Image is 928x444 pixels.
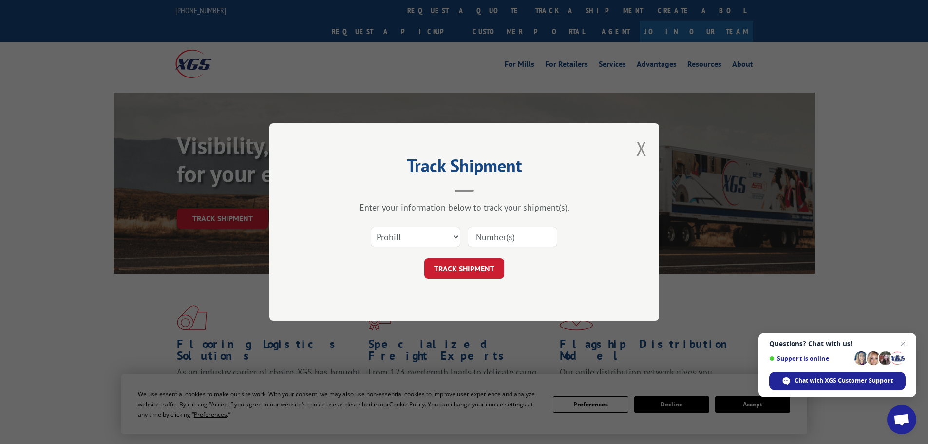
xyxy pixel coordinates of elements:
[769,340,906,347] span: Questions? Chat with us!
[468,227,557,247] input: Number(s)
[795,376,893,385] span: Chat with XGS Customer Support
[424,258,504,279] button: TRACK SHIPMENT
[636,135,647,161] button: Close modal
[887,405,916,434] div: Open chat
[318,159,610,177] h2: Track Shipment
[769,372,906,390] div: Chat with XGS Customer Support
[897,338,909,349] span: Close chat
[318,202,610,213] div: Enter your information below to track your shipment(s).
[769,355,851,362] span: Support is online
